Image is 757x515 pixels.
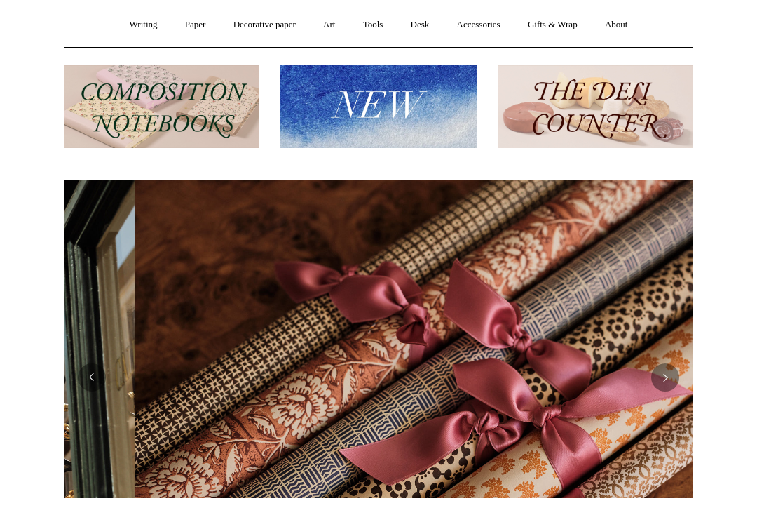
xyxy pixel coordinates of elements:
[64,82,259,166] img: 202302 Composition ledgers.jpg__PID:69722ee6-fa44-49dd-a067-31375e5d54ec
[311,23,348,60] a: Art
[280,82,476,166] img: New.jpg__PID:f73bdf93-380a-4a35-bcfe-7823039498e1
[398,23,442,60] a: Desk
[651,380,679,408] button: Next
[172,23,219,60] a: Paper
[444,23,513,60] a: Accessories
[515,23,590,60] a: Gifts & Wrap
[498,82,693,166] img: The Deli Counter
[350,23,396,60] a: Tools
[117,23,170,60] a: Writing
[592,23,641,60] a: About
[221,23,308,60] a: Decorative paper
[78,380,106,408] button: Previous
